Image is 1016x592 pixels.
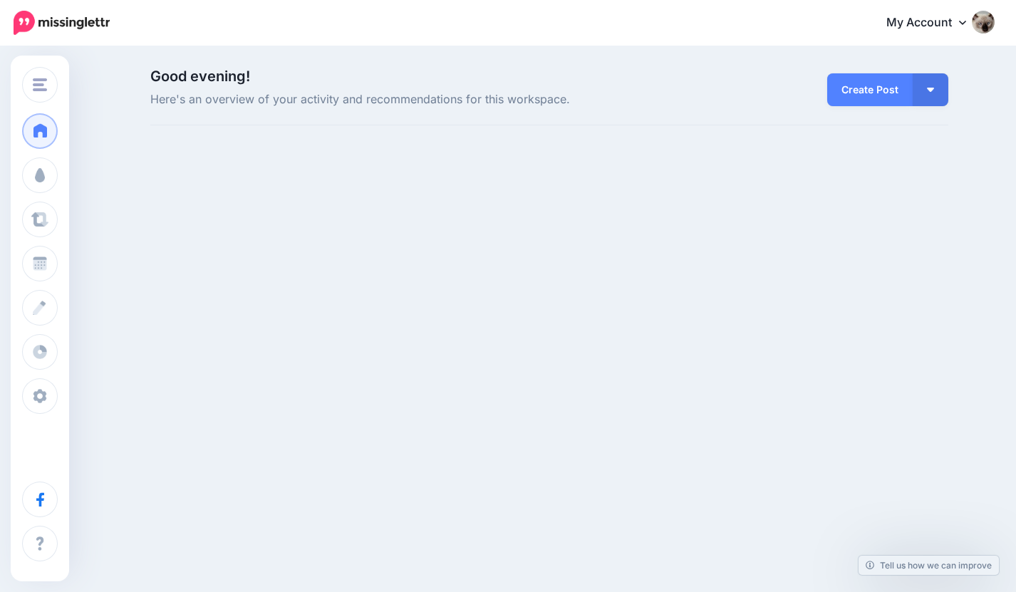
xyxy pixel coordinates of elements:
[859,556,999,575] a: Tell us how we can improve
[872,6,995,41] a: My Account
[33,78,47,91] img: menu.png
[927,88,934,92] img: arrow-down-white.png
[150,68,250,85] span: Good evening!
[827,73,913,106] a: Create Post
[14,11,110,35] img: Missinglettr
[150,90,675,109] span: Here's an overview of your activity and recommendations for this workspace.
